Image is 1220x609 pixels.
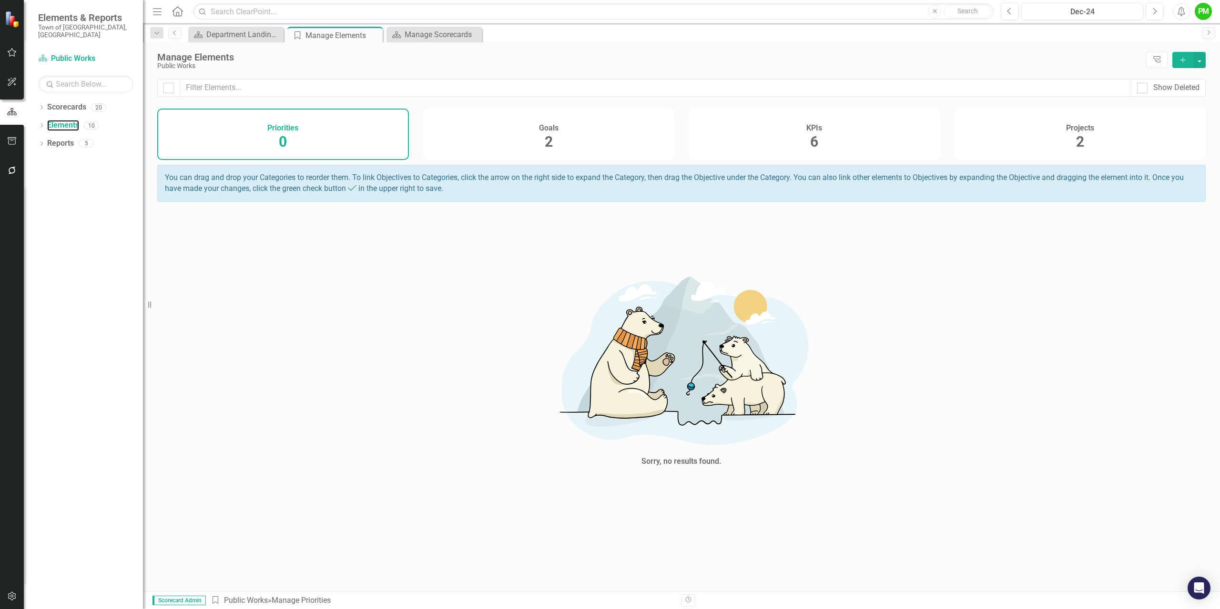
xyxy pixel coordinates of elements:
[180,79,1131,97] input: Filter Elements...
[1153,82,1200,93] div: Show Deleted
[224,596,268,605] a: Public Works
[545,133,553,150] span: 2
[38,53,133,64] a: Public Works
[157,165,1206,202] div: You can drag and drop your Categories to reorder them. To link Objectives to Categories, click th...
[267,124,298,132] h4: Priorities
[47,138,74,149] a: Reports
[389,29,479,40] a: Manage Scorecards
[4,10,22,29] img: ClearPoint Strategy
[47,102,86,113] a: Scorecards
[84,121,99,130] div: 10
[944,5,991,18] button: Search
[157,62,1141,70] div: Public Works
[305,30,380,41] div: Manage Elements
[806,124,822,132] h4: KPIs
[1021,3,1143,20] button: Dec-24
[157,52,1141,62] div: Manage Elements
[539,124,559,132] h4: Goals
[191,29,281,40] a: Department Landing Page
[539,263,824,454] img: No results found
[1066,124,1094,132] h4: Projects
[279,133,287,150] span: 0
[47,120,79,131] a: Elements
[206,29,281,40] div: Department Landing Page
[1195,3,1212,20] button: PM
[38,23,133,39] small: Town of [GEOGRAPHIC_DATA], [GEOGRAPHIC_DATA]
[91,103,106,111] div: 20
[1076,133,1084,150] span: 2
[810,133,818,150] span: 6
[957,7,978,15] span: Search
[38,76,133,92] input: Search Below...
[641,456,722,467] div: Sorry, no results found.
[1188,577,1210,599] div: Open Intercom Messenger
[38,12,133,23] span: Elements & Reports
[79,140,94,148] div: 5
[405,29,479,40] div: Manage Scorecards
[211,595,674,606] div: » Manage Priorities
[1025,6,1140,18] div: Dec-24
[152,596,206,605] span: Scorecard Admin
[193,3,994,20] input: Search ClearPoint...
